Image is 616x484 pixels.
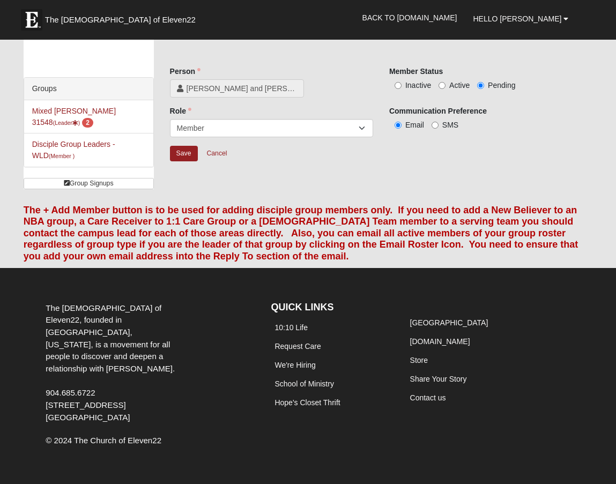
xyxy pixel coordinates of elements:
span: Pending [488,81,515,90]
span: Inactive [405,81,431,90]
div: The [DEMOGRAPHIC_DATA] of Eleven22, founded in [GEOGRAPHIC_DATA], [US_STATE], is a movement for a... [38,302,188,424]
label: Member Status [389,66,443,77]
input: Email [395,122,402,129]
span: [GEOGRAPHIC_DATA] [46,413,130,422]
a: Contact us [410,393,446,402]
a: Back to [DOMAIN_NAME] [354,4,465,31]
a: Request Care [274,342,321,351]
a: Disciple Group Leaders - WLD(Member ) [32,140,115,160]
span: Hello [PERSON_NAME] [473,14,561,23]
a: Hello [PERSON_NAME] [465,5,576,32]
span: The [DEMOGRAPHIC_DATA] of Eleven22 [45,14,196,25]
a: We're Hiring [274,361,315,369]
a: The [DEMOGRAPHIC_DATA] of Eleven22 [16,4,230,31]
span: Active [449,81,470,90]
div: Groups [24,78,153,100]
small: (Leader ) [53,120,80,126]
a: School of Ministry [274,379,333,388]
a: 10:10 Life [274,323,308,332]
input: SMS [432,122,439,129]
input: Inactive [395,82,402,89]
font: The + Add Member button is to be used for adding disciple group members only. If you need to add ... [24,205,578,262]
input: Alt+s [170,146,198,161]
img: Eleven22 logo [21,9,42,31]
a: Mixed [PERSON_NAME] 31548(Leader) 2 [32,107,116,126]
small: (Member ) [49,153,75,159]
label: Role [170,106,191,116]
span: SMS [442,121,458,129]
a: [DOMAIN_NAME] [410,337,470,346]
a: Hope's Closet Thrift [274,398,340,407]
input: Active [439,82,446,89]
a: Share Your Story [410,375,467,383]
label: Person [170,66,201,77]
span: [PERSON_NAME] and [PERSON_NAME] [187,83,297,94]
a: Cancel [199,145,234,162]
input: Pending [477,82,484,89]
span: © 2024 The Church of Eleven22 [46,436,161,445]
span: number of pending members [82,118,93,128]
span: Email [405,121,424,129]
h4: QUICK LINKS [271,302,390,314]
label: Communication Preference [389,106,487,116]
a: [GEOGRAPHIC_DATA] [410,318,488,327]
a: Store [410,356,428,364]
a: Group Signups [24,178,154,189]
